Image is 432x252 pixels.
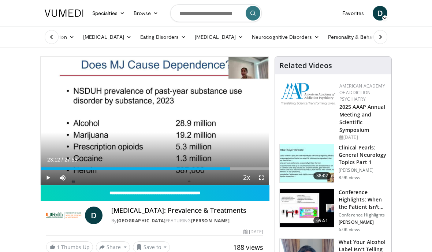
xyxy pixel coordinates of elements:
[41,57,269,185] video-js: Video Player
[243,229,263,235] div: [DATE]
[339,227,360,233] p: 6.0K views
[339,219,387,225] p: [PERSON_NAME]
[55,170,70,185] button: Mute
[46,207,82,224] img: University of Miami
[279,189,387,233] a: 69:51 Conference Highlights: When the Patient Isn't Getting Better - A Psy… Conference Highlights...
[136,30,190,44] a: Eating Disorders
[280,144,334,182] img: 91ec4e47-6cc3-4d45-a77d-be3eb23d61cb.150x105_q85_crop-smart_upscale.jpg
[339,212,387,218] p: Conference Highlights
[339,167,387,173] p: [PERSON_NAME]
[190,30,247,44] a: [MEDICAL_DATA]
[239,170,254,185] button: Playback Rate
[339,103,386,133] a: 2025 AAAP Annual Meeting and Scientific Symposium
[170,4,262,22] input: Search topics, interventions
[339,134,386,141] div: [DATE]
[79,30,136,44] a: [MEDICAL_DATA]
[281,83,336,105] img: f7c290de-70ae-47e0-9ae1-04035161c232.png.150x105_q85_autocrop_double_scale_upscale_version-0.2.png
[338,6,368,21] a: Favorites
[247,30,324,44] a: Neurocognitive Disorders
[45,10,83,17] img: VuMedi Logo
[233,243,263,252] span: 188 views
[254,170,269,185] button: Fullscreen
[279,61,332,70] h4: Related Videos
[339,83,385,102] a: American Academy of Addiction Psychiatry
[313,217,331,224] span: 69:51
[339,144,387,166] h3: Clinical Pearls: General Neurology Topics Part 1
[88,6,129,21] a: Specialties
[57,244,60,251] span: 1
[41,167,269,170] div: Progress Bar
[111,218,263,224] div: By FEATURING
[85,207,103,224] a: D
[129,6,163,21] a: Browse
[279,144,387,183] a: 38:02 Clinical Pearls: General Neurology Topics Part 1 [PERSON_NAME] 8.9K views
[313,172,331,179] span: 38:02
[324,30,416,44] a: Personality & Behavior Disorders
[64,157,77,163] span: 27:55
[41,170,55,185] button: Play
[339,189,387,211] h3: Conference Highlights: When the Patient Isn't Getting Better - A Psy…
[339,175,360,181] p: 8.9K views
[280,189,334,227] img: 4362ec9e-0993-4580-bfd4-8e18d57e1d49.150x105_q85_crop-smart_upscale.jpg
[111,207,263,215] h4: [MEDICAL_DATA]: Prevalence & Treatments
[117,218,166,224] a: [GEOGRAPHIC_DATA]
[62,157,63,163] span: /
[191,218,230,224] a: [PERSON_NAME]
[373,6,387,21] a: D
[47,157,60,163] span: 23:12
